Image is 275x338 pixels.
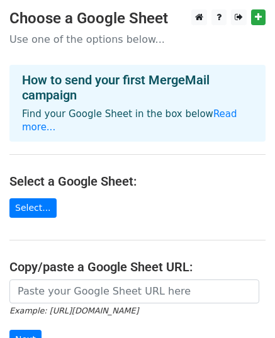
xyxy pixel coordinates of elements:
h4: Select a Google Sheet: [9,174,266,189]
h4: How to send your first MergeMail campaign [22,72,253,103]
p: Find your Google Sheet in the box below [22,108,253,134]
iframe: Chat Widget [212,278,275,338]
a: Select... [9,198,57,218]
small: Example: [URL][DOMAIN_NAME] [9,306,138,315]
a: Read more... [22,108,237,133]
h4: Copy/paste a Google Sheet URL: [9,259,266,274]
input: Paste your Google Sheet URL here [9,279,259,303]
h3: Choose a Google Sheet [9,9,266,28]
p: Use one of the options below... [9,33,266,46]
